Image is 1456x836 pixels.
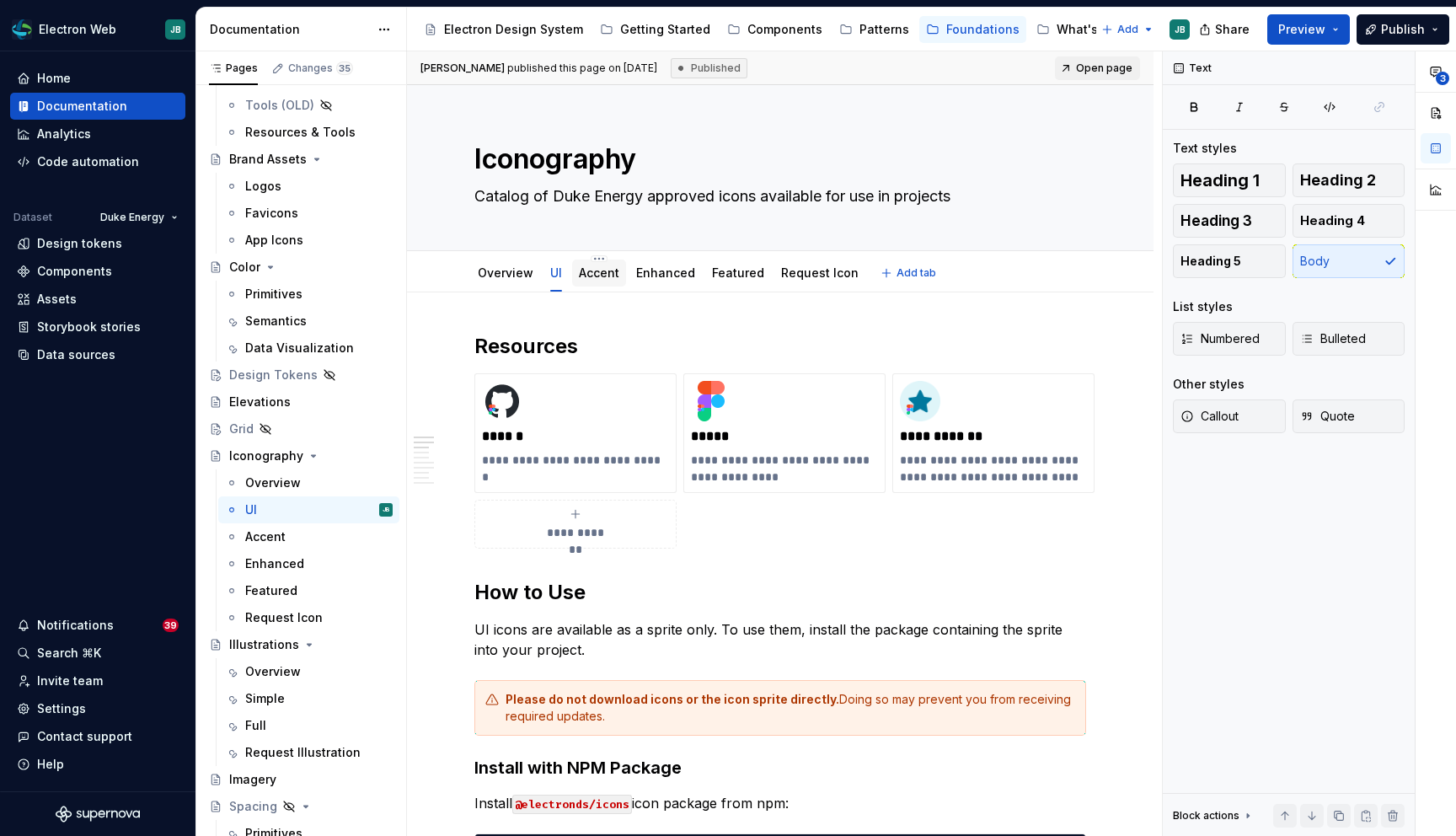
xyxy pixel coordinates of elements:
button: Share [1191,14,1261,45]
div: Dataset [13,211,52,224]
div: Invite team [37,673,103,689]
div: Code automation [37,153,139,170]
span: Preview [1278,21,1325,38]
div: Components [37,263,112,280]
textarea: Iconography [471,139,1083,180]
a: Primitives [218,281,399,308]
img: 619aa184-7454-4cbf-9a00-6bee3901e08c.png [900,381,940,421]
span: Callout [1180,408,1239,425]
a: Open page [1055,56,1140,80]
div: Patterns [859,21,909,38]
span: Share [1215,21,1250,38]
a: Tools (OLD) [218,92,399,119]
button: Notifications39 [10,612,185,639]
a: Design Tokens [202,362,399,389]
div: Full [245,717,266,734]
div: Block actions [1173,804,1255,828]
div: Changes [288,62,353,75]
div: Published [671,58,747,78]
a: Overview [478,265,533,280]
a: Accent [579,265,619,280]
div: Grid [229,421,254,437]
div: Notifications [37,617,114,634]
button: Help [10,751,185,778]
a: Data sources [10,341,185,368]
div: Data Visualization [245,340,354,356]
div: Accent [572,255,626,290]
div: Page tree [417,13,1093,46]
button: Contact support [10,723,185,750]
div: Electron Design System [444,21,583,38]
button: Quote [1293,399,1405,433]
div: Color [229,259,260,276]
a: Spacing [202,793,399,820]
button: Duke Energy [93,206,185,229]
div: Search ⌘K [37,645,101,662]
a: Design tokens [10,230,185,257]
a: Color [202,254,399,281]
span: Bulleted [1300,330,1366,347]
div: Primitives [245,286,302,303]
div: Design Tokens [229,367,318,383]
a: Overview [218,658,399,685]
p: UI icons are available as a sprite only. To use them, install the package containing the sprite i... [474,619,1086,660]
span: Heading 5 [1180,253,1241,270]
div: Semantics [245,313,307,330]
div: Pages [209,62,258,75]
div: Doing so may prevent you from receiving required updates. [506,691,1075,725]
div: Spacing [229,798,277,815]
div: Tools (OLD) [245,97,314,114]
h2: Resources [474,333,1086,360]
div: Logos [245,178,281,195]
span: Add tab [897,266,936,280]
a: Documentation [10,93,185,120]
a: Home [10,65,185,92]
button: Heading 2 [1293,163,1405,197]
a: Grid [202,415,399,442]
button: Publish [1357,14,1449,45]
a: Patterns [832,16,916,43]
div: Home [37,70,71,87]
a: Illustrations [202,631,399,658]
a: What's New [1030,16,1135,43]
div: Help [37,756,64,773]
a: Components [10,258,185,285]
span: published this page on [DATE] [420,62,657,75]
div: Request Icon [774,255,865,290]
div: Block actions [1173,809,1239,823]
div: Overview [245,474,301,491]
div: Request Illustration [245,744,361,761]
a: Settings [10,695,185,722]
div: Illustrations [229,636,299,653]
a: UIJB [218,496,399,523]
span: 35 [336,62,353,75]
div: Accent [245,528,286,545]
div: Request Icon [245,609,323,626]
span: 39 [163,619,179,632]
div: Favicons [245,205,298,222]
div: Contact support [37,728,132,745]
span: Heading 4 [1300,212,1365,229]
div: UI [543,255,569,290]
span: [PERSON_NAME] [420,62,505,74]
button: Heading 3 [1173,204,1286,238]
div: Brand Assets [229,151,307,168]
button: Heading 4 [1293,204,1405,238]
span: Heading 1 [1180,172,1260,189]
img: ee01a752-984f-4502-b4d4-9bcb1b4a609f.png [482,381,522,421]
button: Preview [1267,14,1350,45]
p: Install icon package from npm: [474,793,1086,813]
span: Heading 3 [1180,212,1252,229]
a: Semantics [218,308,399,335]
span: Quote [1300,408,1355,425]
div: JB [170,23,181,36]
div: Overview [471,255,540,290]
a: Request Icon [781,265,859,280]
div: Foundations [946,21,1020,38]
div: Enhanced [629,255,702,290]
div: Getting Started [620,21,710,38]
a: Components [720,16,829,43]
textarea: Catalog of Duke Energy approved icons available for use in projects [471,183,1083,210]
div: Settings [37,700,86,717]
a: Featured [218,577,399,604]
